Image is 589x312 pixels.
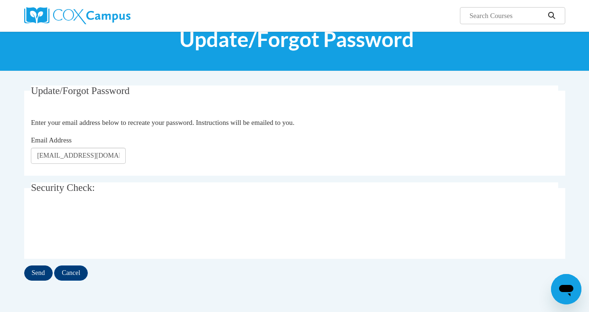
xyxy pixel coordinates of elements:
[31,85,130,96] span: Update/Forgot Password
[31,210,175,247] iframe: reCAPTCHA
[24,265,53,281] input: Send
[31,119,294,126] span: Enter your email address below to recreate your password. Instructions will be emailed to you.
[551,274,581,304] iframe: Button to launch messaging window
[31,182,95,193] span: Security Check:
[24,7,131,24] img: Cox Campus
[31,136,72,144] span: Email Address
[544,10,559,21] button: Search
[468,10,544,21] input: Search Courses
[24,7,195,24] a: Cox Campus
[31,148,126,164] input: Email
[179,27,414,52] span: Update/Forgot Password
[54,265,88,281] input: Cancel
